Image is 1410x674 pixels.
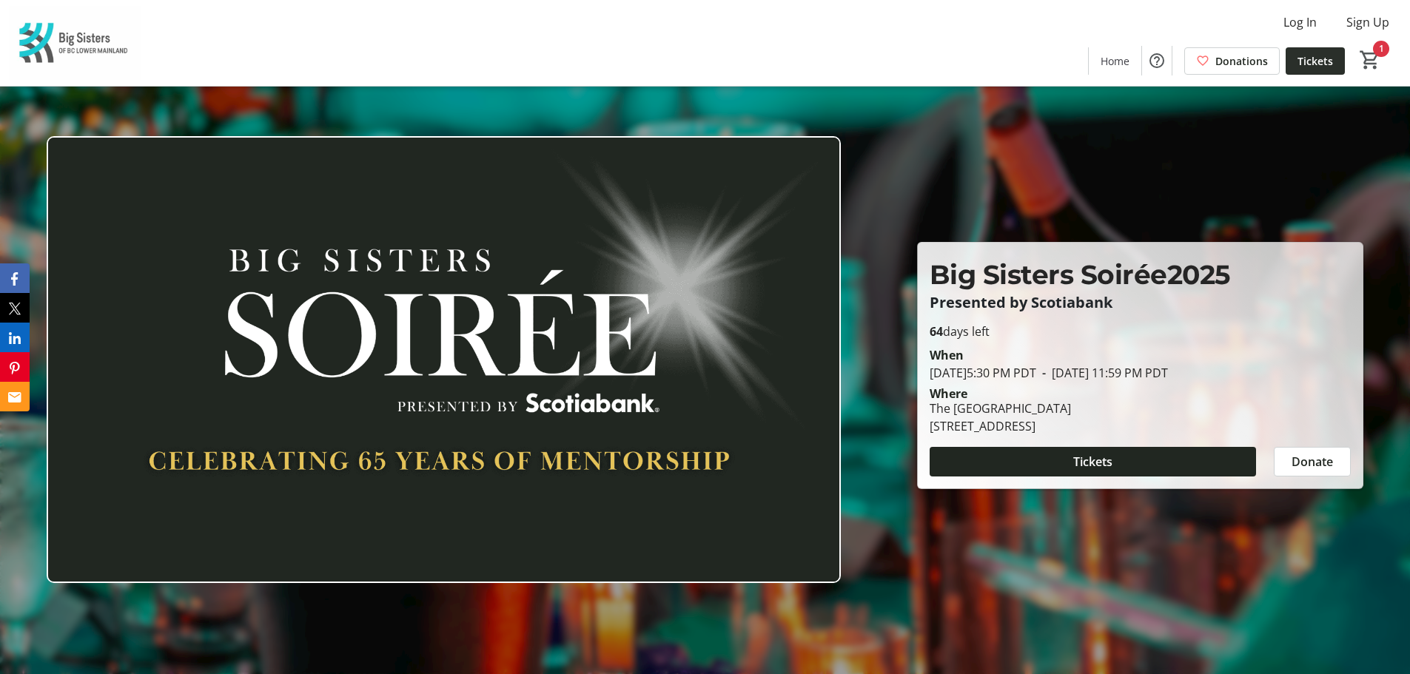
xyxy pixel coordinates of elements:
[930,388,967,400] div: Where
[1283,13,1317,31] span: Log In
[930,323,1351,340] p: days left
[47,136,841,583] img: Campaign CTA Media Photo
[1346,13,1389,31] span: Sign Up
[1215,53,1268,69] span: Donations
[930,400,1071,417] div: The [GEOGRAPHIC_DATA]
[930,255,1351,294] p: Big Sisters Soirée
[930,417,1071,435] div: [STREET_ADDRESS]
[930,323,943,340] span: 64
[1272,10,1329,34] button: Log In
[1167,258,1230,291] span: 2025
[1335,10,1401,34] button: Sign Up
[1036,365,1168,381] span: [DATE] 11:59 PM PDT
[1292,453,1333,471] span: Donate
[1184,47,1280,75] a: Donations
[930,294,1351,311] p: Presented by Scotiabank
[1101,53,1129,69] span: Home
[9,6,141,80] img: Big Sisters of BC Lower Mainland's Logo
[930,447,1256,476] button: Tickets
[1357,47,1383,73] button: Cart
[1073,453,1112,471] span: Tickets
[1297,53,1333,69] span: Tickets
[930,346,964,364] div: When
[1286,47,1345,75] a: Tickets
[930,365,1036,381] span: [DATE] 5:30 PM PDT
[1036,365,1052,381] span: -
[1142,46,1172,75] button: Help
[1089,47,1141,75] a: Home
[1274,447,1351,476] button: Donate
